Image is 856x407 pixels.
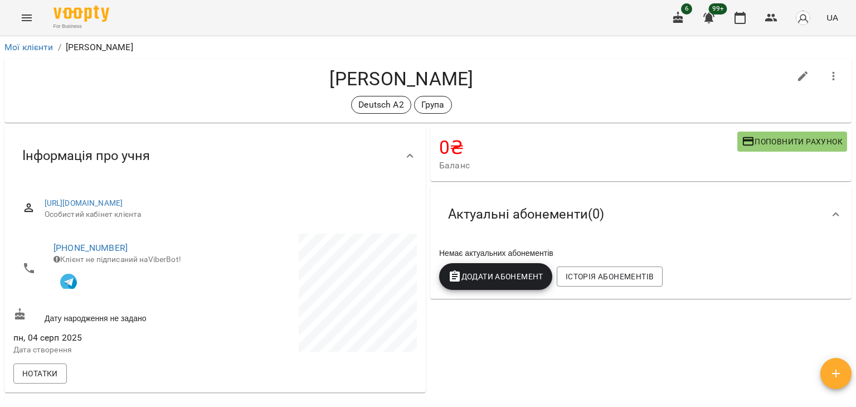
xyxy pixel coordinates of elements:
[709,3,727,14] span: 99+
[58,41,61,54] li: /
[4,127,426,185] div: Інформація про учня
[22,367,58,380] span: Нотатки
[681,3,692,14] span: 6
[13,4,40,31] button: Menu
[795,10,811,26] img: avatar_s.png
[358,98,403,112] p: Deutsch A2
[60,274,77,290] img: Telegram
[737,132,847,152] button: Поповнити рахунок
[421,98,445,112] p: Група
[439,136,737,159] h4: 0 ₴
[53,255,181,264] span: Клієнт не підписаний на ViberBot!
[45,198,123,207] a: [URL][DOMAIN_NAME]
[430,186,852,243] div: Актуальні абонементи(0)
[11,306,215,326] div: Дату народження не задано
[351,96,411,114] div: Deutsch A2
[4,41,852,54] nav: breadcrumb
[13,364,67,384] button: Нотатки
[742,135,843,148] span: Поповнити рахунок
[448,270,543,283] span: Додати Абонемент
[439,159,737,172] span: Баланс
[53,243,128,253] a: [PHONE_NUMBER]
[566,270,654,283] span: Історія абонементів
[13,67,790,90] h4: [PERSON_NAME]
[53,265,84,295] button: Клієнт підписаний на VooptyBot
[45,209,408,220] span: Особистий кабінет клієнта
[66,41,133,54] p: [PERSON_NAME]
[822,7,843,28] button: UA
[448,206,604,223] span: Актуальні абонементи ( 0 )
[557,267,663,287] button: Історія абонементів
[4,42,53,52] a: Мої клієнти
[53,6,109,22] img: Voopty Logo
[437,245,845,261] div: Немає актуальних абонементів
[53,23,109,30] span: For Business
[13,345,213,356] p: Дата створення
[13,331,213,345] span: пн, 04 серп 2025
[826,12,838,23] span: UA
[439,263,552,290] button: Додати Абонемент
[414,96,452,114] div: Група
[22,147,150,164] span: Інформація про учня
